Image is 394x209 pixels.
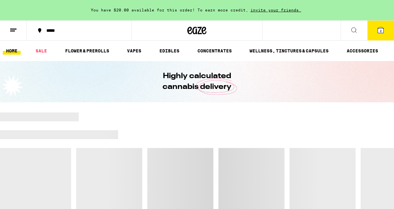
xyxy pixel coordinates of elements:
h1: Highly calculated cannabis delivery [145,71,250,92]
a: EDIBLES [156,47,183,55]
a: FLOWER & PREROLLS [62,47,112,55]
span: 2 [380,29,382,33]
a: VAPES [124,47,144,55]
a: CONCENTRATES [194,47,235,55]
a: HOME [3,47,21,55]
a: WELLNESS, TINCTURES & CAPSULES [246,47,332,55]
a: ACCESSORIES [344,47,381,55]
button: 2 [367,21,394,40]
span: invite your friends. [248,8,304,12]
a: SALE [32,47,50,55]
span: You have $20.00 available for this order! To earn more credit, [91,8,248,12]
